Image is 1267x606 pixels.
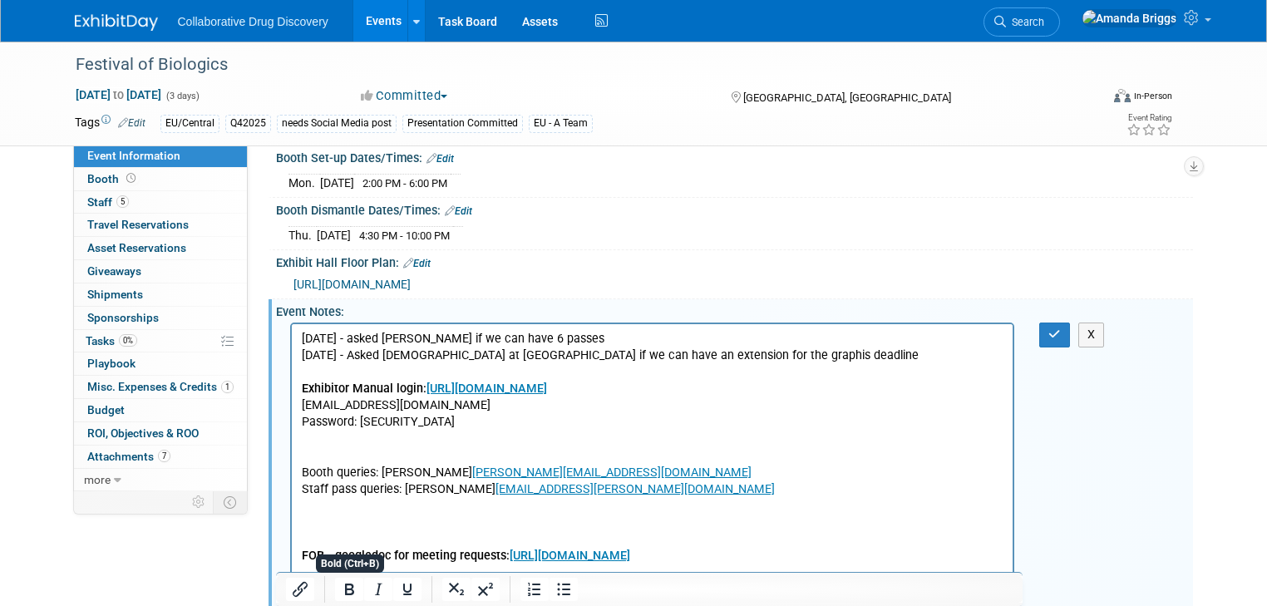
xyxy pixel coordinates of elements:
a: [PERSON_NAME][EMAIL_ADDRESS][DOMAIN_NAME] [180,141,460,155]
span: 5 [116,195,129,208]
div: Festival of Biologics [70,50,1079,80]
div: Booth Dismantle Dates/Times: [276,198,1193,219]
span: Giveaways [87,264,141,278]
div: EU - A Team [529,115,593,132]
span: [GEOGRAPHIC_DATA], [GEOGRAPHIC_DATA] [743,91,951,104]
a: ROI, Objectives & ROO [74,422,247,445]
a: [URL][DOMAIN_NAME] [218,224,338,239]
span: [DATE] [DATE] [75,87,162,102]
a: [EMAIL_ADDRESS][PERSON_NAME][DOMAIN_NAME] [204,158,483,172]
b: [DATE] - attendee list sent to team to request meeting invitations [10,258,362,272]
button: Bold [335,578,363,601]
span: Playbook [87,357,136,370]
span: Misc. Expenses & Credits [87,380,234,393]
button: Subscript [442,578,471,601]
button: Superscript [471,578,500,601]
span: Attachments [87,450,170,463]
b: . [329,592,512,606]
a: [URL][DOMAIN_NAME] [135,57,255,71]
span: Collaborative Drug Discovery [178,15,328,28]
a: Search [984,7,1060,37]
span: (3 days) [165,91,200,101]
td: Personalize Event Tab Strip [185,491,214,513]
a: Attachments7 [74,446,247,468]
div: In-Person [1133,90,1172,102]
span: Tasks [86,334,137,347]
button: Insert/edit link [286,578,314,601]
div: Event Rating [1126,114,1171,122]
span: Travel Reservations [87,218,189,231]
b: Electrics – deadline 5 September [10,575,194,589]
button: Committed [355,87,454,105]
img: ExhibitDay [75,14,158,31]
a: [DOMAIN_NAME][URL] [427,324,546,338]
span: Asset Reservations [87,241,186,254]
span: Event Information [87,149,180,162]
div: Q42025 [225,115,271,132]
b: Graphics / Custom Fascia – deadline 22 August [10,408,274,422]
button: Underline [393,578,422,601]
div: Event Notes: [276,299,1193,320]
a: more [74,469,247,491]
div: Presentation Committed [402,115,523,132]
span: Budget [87,403,125,416]
b: See attachments for FullVision brochure [10,308,227,322]
td: Toggle Event Tabs [213,491,247,513]
img: Format-Inperson.png [1114,89,1131,102]
span: 7 [158,450,170,462]
span: 0% [119,334,137,347]
a: Edit [426,153,454,165]
span: Booth [87,172,139,185]
button: Numbered list [520,578,549,601]
span: 4:30 PM - 10:00 PM [359,229,450,242]
span: Search [1006,16,1044,28]
a: Asset Reservations [74,237,247,259]
b: Furniture / Lighting / Carpet/ AV – deadline 5 September [10,491,323,505]
a: [URL][DOMAIN_NAME] [58,441,179,456]
a: Messe Congress Centre webshop [329,592,509,606]
td: Mon. [288,174,320,191]
button: Italic [364,578,392,601]
td: Thu. [288,226,317,244]
b: FOB - googledoc for meeting requests: [10,224,338,239]
a: Edit [118,117,145,129]
a: Staff5 [74,191,247,214]
sup: th [126,573,135,584]
b: *Please note that no graphics, furniture, carpet or electrics are included within your stand package [10,542,540,556]
a: Budget [74,399,247,421]
a: Event Information [74,145,247,167]
div: Event Format [1010,86,1172,111]
a: [URL][DOMAIN_NAME] [293,278,411,291]
span: Staff [87,195,129,209]
td: Tags [75,114,145,133]
span: Shipments [87,288,143,301]
a: Playbook [74,352,247,375]
span: Sponsorships [87,311,159,324]
div: Booth Set-up Dates/Times: [276,145,1193,167]
a: Edit [445,205,472,217]
a: Shipments [74,283,247,306]
div: needs Social Media post [277,115,397,132]
span: Booth not reserved yet [123,172,139,185]
a: Edit [403,258,431,269]
a: Tasks0% [74,330,247,352]
a: Sponsorships [74,307,247,329]
div: Exhibit Hall Floor Plan: [276,250,1193,272]
button: Bullet list [550,578,578,601]
a: Giveaways [74,260,247,283]
button: X [1078,323,1105,347]
a: Travel Reservations [74,214,247,236]
sup: nd [225,406,235,417]
div: EU/Central [160,115,219,132]
a: Misc. Expenses & Credits1 [74,376,247,398]
td: [DATE] [320,174,354,191]
b: *Please note that no graphics, furniture, carpet or electrics are included within your stand pack... [10,458,543,472]
span: to [111,88,126,101]
span: 1 [221,381,234,393]
span: more [84,473,111,486]
a: Booth [74,168,247,190]
b: NEED TO ORGANISE STAND - GRAPHICS? FURNITURE? ELECTRICS ETC [10,291,397,305]
img: Amanda Briggs [1082,9,1177,27]
td: [DATE] [317,226,351,244]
